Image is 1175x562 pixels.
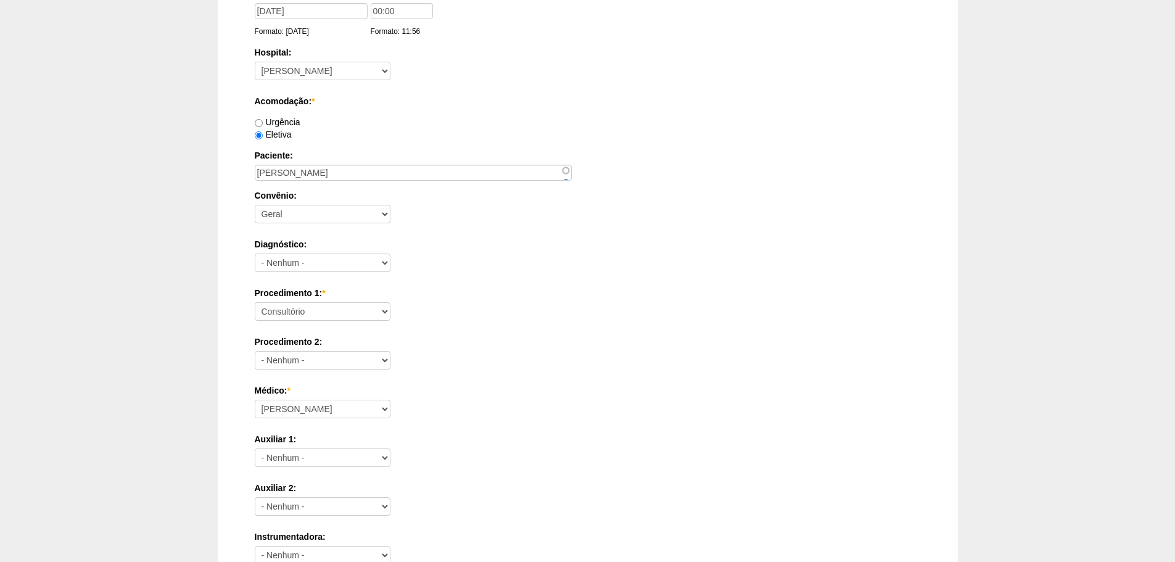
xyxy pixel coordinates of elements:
div: Formato: [DATE] [255,25,371,38]
span: Este campo é obrigatório. [311,96,315,106]
label: Acomodação: [255,95,921,107]
label: Médico: [255,384,921,397]
label: Auxiliar 2: [255,482,921,494]
label: Paciente: [255,149,921,162]
span: Este campo é obrigatório. [322,288,325,298]
span: Este campo é obrigatório. [287,386,290,395]
label: Auxiliar 1: [255,433,921,445]
label: Urgência [255,117,300,127]
label: Instrumentadora: [255,531,921,543]
label: Procedimento 2: [255,336,921,348]
label: Convênio: [255,189,921,202]
input: Eletiva [255,131,263,139]
label: Hospital: [255,46,921,59]
label: Eletiva [255,130,292,139]
label: Diagnóstico: [255,238,921,250]
input: Urgência [255,119,263,127]
div: Formato: 11:56 [371,25,436,38]
label: Procedimento 1: [255,287,921,299]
